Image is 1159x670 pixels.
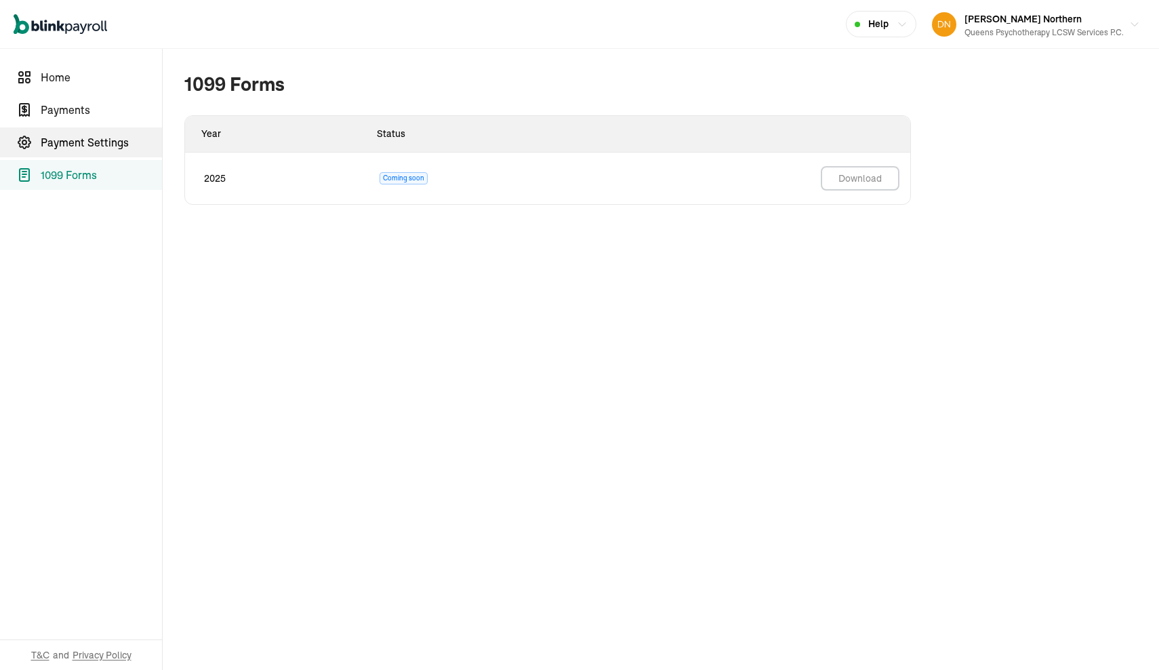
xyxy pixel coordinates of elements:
span: [PERSON_NAME] Northern [964,13,1082,25]
iframe: Chat Widget [927,524,1159,670]
span: Help [868,17,889,31]
span: Payment Settings [41,134,162,151]
div: Download [838,172,882,185]
span: Payments [41,102,162,118]
h1: 1099 Forms [184,71,911,99]
span: Privacy Policy [73,648,131,662]
span: Coming soon [380,172,428,184]
button: [PERSON_NAME] NorthernQueens Psychotherapy LCSW Services P.C. [927,7,1145,41]
span: 1099 Forms [41,167,162,183]
div: Queens Psychotherapy LCSW Services P.C. [964,26,1124,39]
span: 2025 [204,172,226,185]
th: Status [361,116,614,153]
button: Help [846,11,916,37]
th: Year [185,116,361,153]
nav: Global [14,5,107,44]
span: T&C [31,648,49,662]
button: Download [821,166,899,191]
span: Home [41,69,162,85]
